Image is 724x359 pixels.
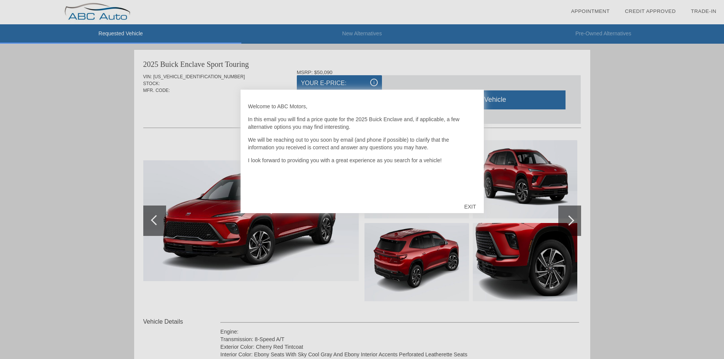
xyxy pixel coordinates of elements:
a: Trade-In [691,8,716,14]
p: I look forward to providing you with a great experience as you search for a vehicle! [248,157,476,164]
p: Welcome to ABC Motors, [248,103,476,110]
p: We will be reaching out to you soon by email (and phone if possible) to clarify that the informat... [248,136,476,151]
p: In this email you will find a price quote for the 2025 Buick Enclave and, if applicable, a few al... [248,115,476,131]
div: EXIT [456,195,483,218]
a: Credit Approved [625,8,676,14]
a: Appointment [571,8,610,14]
